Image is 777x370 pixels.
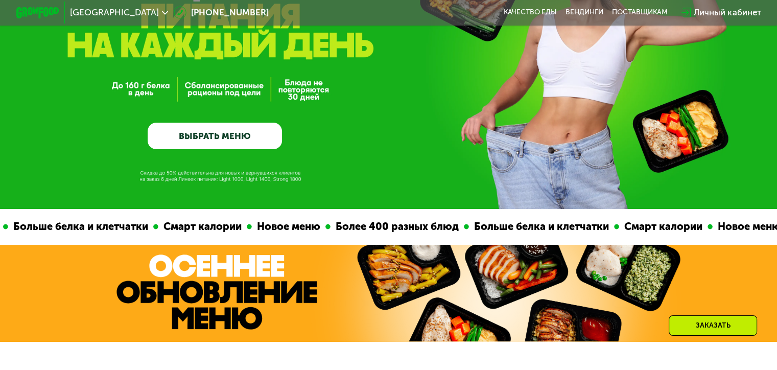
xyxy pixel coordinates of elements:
[468,219,613,235] div: Больше белка и клетчатки
[694,6,761,19] div: Личный кабинет
[148,123,282,150] a: ВЫБРАТЬ МЕНЮ
[329,219,463,235] div: Более 400 разных блюд
[618,219,707,235] div: Смарт калории
[7,219,152,235] div: Больше белка и клетчатки
[157,219,246,235] div: Смарт калории
[504,8,557,17] a: Качество еды
[566,8,603,17] a: Вендинги
[174,6,269,19] a: [PHONE_NUMBER]
[251,219,324,235] div: Новое меню
[70,8,159,17] span: [GEOGRAPHIC_DATA]
[669,315,757,336] div: Заказать
[612,8,668,17] div: поставщикам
